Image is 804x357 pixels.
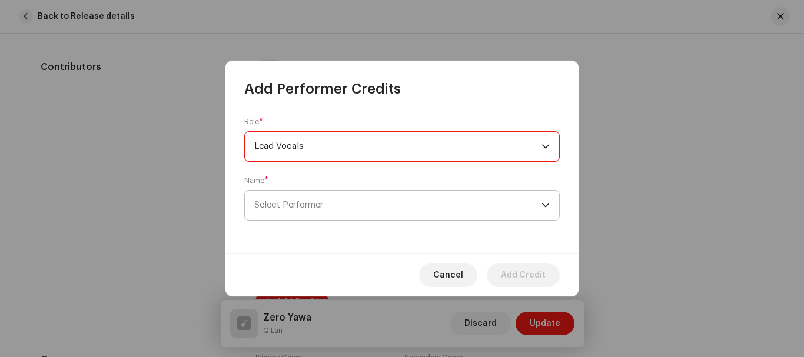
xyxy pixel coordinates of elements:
button: Add Credit [487,263,560,287]
span: Select Performer [254,191,541,220]
span: Add Performer Credits [244,79,401,98]
div: dropdown trigger [541,132,550,161]
span: Select Performer [254,201,323,209]
span: Lead Vocals [254,132,541,161]
span: Add Credit [501,263,546,287]
label: Name [244,176,268,185]
span: Cancel [433,263,463,287]
label: Role [244,117,263,126]
button: Cancel [419,263,477,287]
div: dropdown trigger [541,191,550,220]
